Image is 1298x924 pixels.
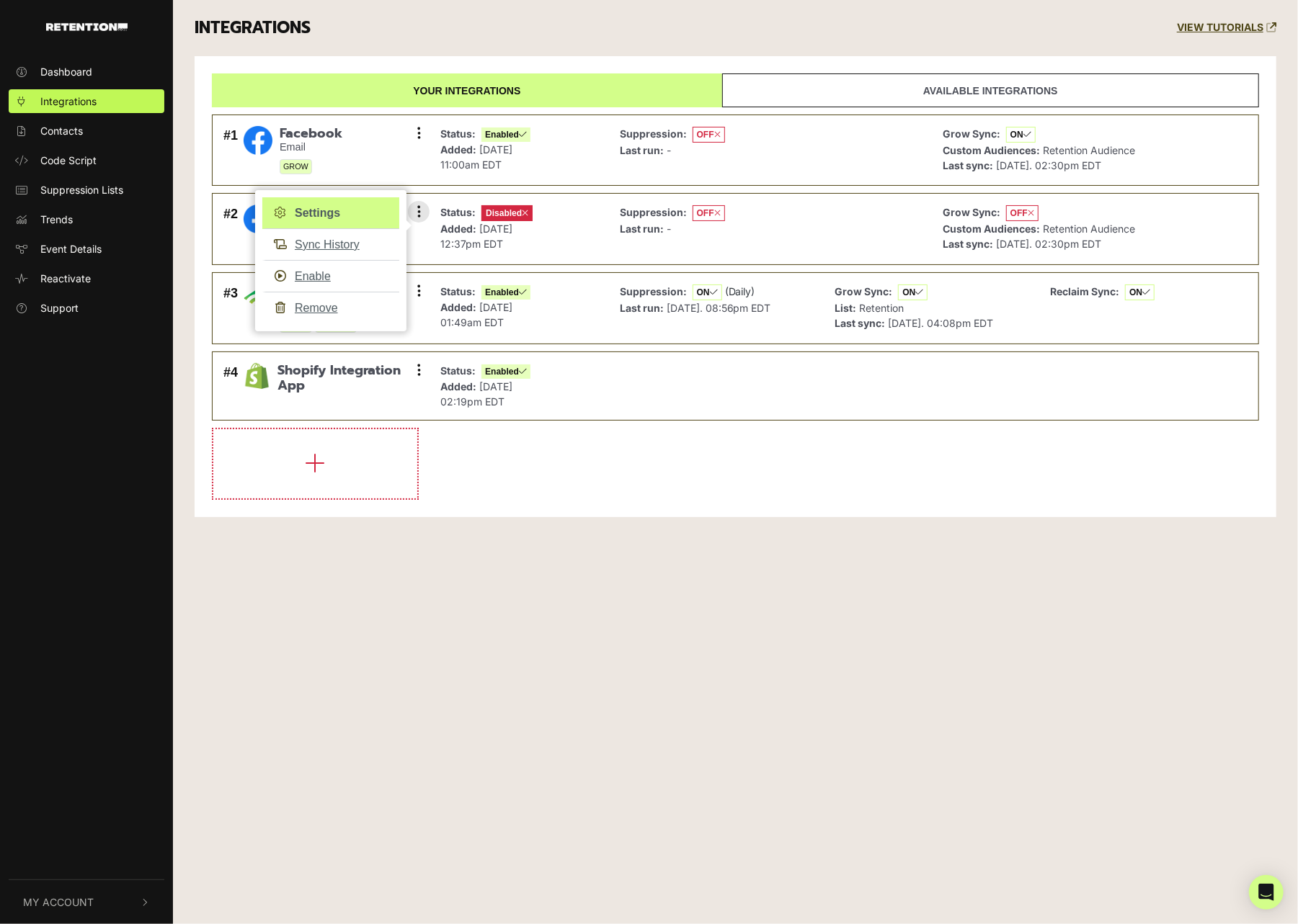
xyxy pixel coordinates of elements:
[440,301,512,328] span: [DATE] 01:49am EDT
[1006,127,1036,143] span: ON
[835,285,892,297] strong: Grow Sync:
[9,60,164,84] a: Dashboard
[262,292,399,324] a: Remove
[40,64,92,79] span: Dashboard
[440,143,512,171] span: [DATE] 11:00am EDT
[725,285,755,297] span: (Daily)
[280,126,342,142] span: Facebook
[280,159,312,174] span: GROW
[195,18,311,38] h3: INTEGRATIONS
[835,302,856,314] strong: List:
[440,223,476,235] strong: Added:
[223,363,238,409] div: #4
[9,148,164,172] a: Code Script
[223,126,238,175] div: #1
[693,127,725,143] span: OFF
[40,153,97,168] span: Code Script
[440,301,476,313] strong: Added:
[943,159,993,171] strong: Last sync:
[40,241,102,256] span: Event Details
[667,223,671,235] span: -
[620,206,687,218] strong: Suppression:
[620,302,664,314] strong: Last run:
[244,205,272,233] img: Facebook
[440,285,476,297] strong: Status:
[943,144,1040,156] strong: Custom Audiences:
[9,237,164,261] a: Event Details
[481,205,533,221] span: Disabled
[943,223,1040,235] strong: Custom Audiences:
[40,182,123,197] span: Suppression Lists
[1050,285,1119,297] strong: Reclaim Sync:
[40,271,91,286] span: Reactivate
[835,317,885,329] strong: Last sync:
[996,159,1101,171] span: [DATE]. 02:30pm EDT
[9,296,164,320] a: Support
[9,266,164,290] a: Reactivate
[440,364,476,377] strong: Status:
[693,205,725,221] span: OFF
[693,284,722,300] span: ON
[620,223,664,235] strong: Last run:
[9,89,164,113] a: Integrations
[620,144,664,156] strong: Last run:
[1006,205,1039,221] span: OFF
[46,23,128,31] img: Retention.com
[9,880,164,924] button: My Account
[23,894,94,910] span: My Account
[440,206,476,218] strong: Status:
[996,238,1101,250] span: [DATE]. 02:30pm EDT
[440,380,512,408] span: [DATE] 02:19pm EDT
[244,126,272,155] img: Facebook
[943,206,1000,218] strong: Grow Sync:
[943,238,993,250] strong: Last sync:
[440,143,476,156] strong: Added:
[9,119,164,143] a: Contacts
[280,141,342,153] small: Email
[223,205,238,254] div: #2
[262,228,399,261] a: Sync History
[620,127,687,140] strong: Suppression:
[898,284,928,300] span: ON
[481,364,530,379] span: Enabled
[1043,144,1135,156] span: Retention Audience
[244,363,270,390] img: Shopify Integration App
[244,284,272,313] img: Klaviyo
[1249,875,1284,910] div: Open Intercom Messenger
[40,300,79,315] span: Support
[943,127,1000,140] strong: Grow Sync:
[262,197,399,229] a: Settings
[277,363,419,394] span: Shopify Integration App
[667,302,771,314] span: [DATE]. 08:56pm EDT
[1043,223,1135,235] span: Retention Audience
[40,212,73,227] span: Trends
[223,284,238,333] div: #3
[262,260,399,292] a: Enable
[481,127,530,142] span: Enabled
[667,144,671,156] span: -
[440,127,476,140] strong: Status:
[722,73,1259,107] a: Available integrations
[40,123,83,138] span: Contacts
[859,302,904,314] span: Retention
[481,285,530,300] span: Enabled
[9,207,164,231] a: Trends
[440,380,476,393] strong: Added:
[1177,22,1276,34] a: VIEW TUTORIALS
[9,178,164,202] a: Suppression Lists
[212,73,722,107] a: Your integrations
[1125,284,1155,300] span: ON
[620,285,687,297] strong: Suppression:
[40,94,97,109] span: Integrations
[888,317,993,329] span: [DATE]. 04:08pm EDT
